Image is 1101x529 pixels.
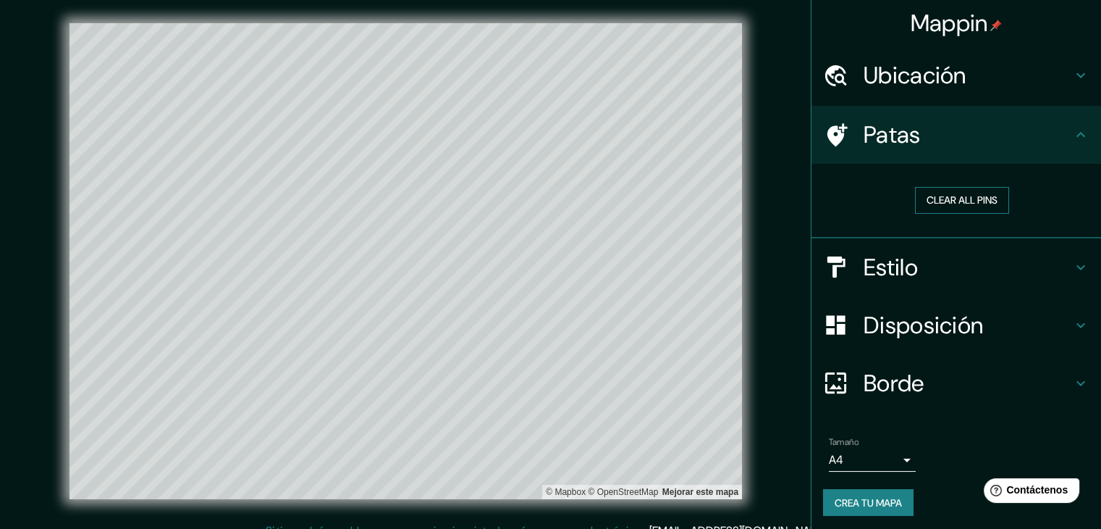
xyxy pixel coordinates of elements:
[864,120,921,150] font: Patas
[662,487,738,497] font: Mejorar este mapa
[811,46,1101,104] div: Ubicación
[546,487,586,497] a: Mapbox
[864,252,918,283] font: Estilo
[864,310,983,341] font: Disposición
[835,496,902,509] font: Crea tu mapa
[864,60,966,91] font: Ubicación
[990,20,1002,31] img: pin-icon.png
[972,472,1085,513] iframe: Lanzador de widgets de ayuda
[829,436,859,448] font: Tamaño
[915,187,1009,214] button: Clear all pins
[588,487,658,497] font: © OpenStreetMap
[662,487,738,497] a: Map feedback
[829,452,843,467] font: A4
[811,238,1101,296] div: Estilo
[811,354,1101,412] div: Borde
[546,487,586,497] font: © Mapbox
[829,449,916,472] div: A4
[911,8,988,38] font: Mappin
[823,489,914,517] button: Crea tu mapa
[811,106,1101,164] div: Patas
[588,487,658,497] a: Mapa de OpenStreet
[811,296,1101,354] div: Disposición
[864,368,924,399] font: Borde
